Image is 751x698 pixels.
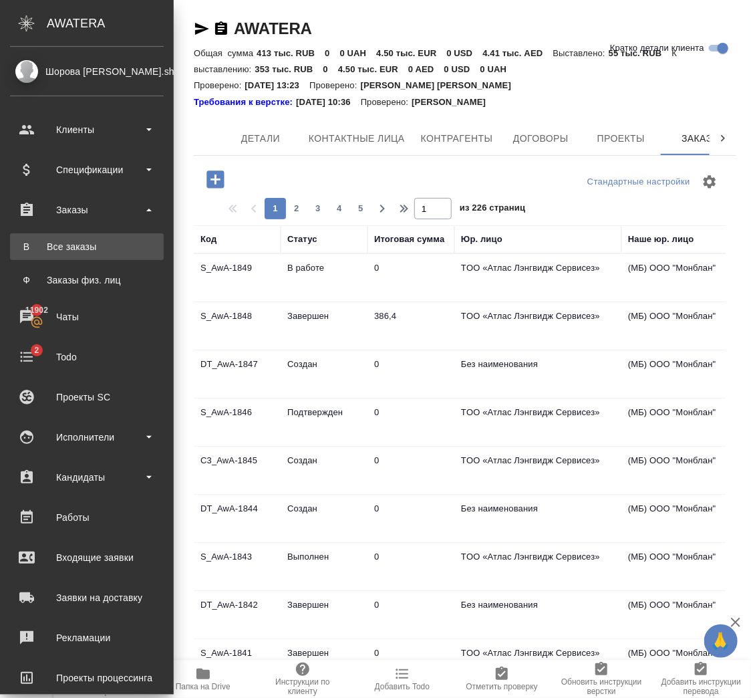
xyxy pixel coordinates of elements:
a: Проекты процессинга [3,661,170,695]
p: 0 UAH [340,48,377,58]
td: Без наименования [454,351,621,398]
div: Чаты [10,307,164,327]
a: Работы [3,501,170,534]
p: [PERSON_NAME] [412,96,496,109]
td: Завершен [281,303,367,350]
span: 🙏 [710,627,732,655]
td: TОО «Атлас Лэнгвидж Сервисез» [454,447,621,494]
span: 11902 [17,304,56,317]
div: Спецификации [10,160,164,180]
button: Обновить инструкции верстки [552,661,651,698]
td: 0 [367,255,454,302]
td: DT_AwA-1847 [194,351,281,398]
div: Заявки на доставку [10,588,164,608]
a: Заявки на доставку [3,581,170,614]
td: TОО «Атлас Лэнгвидж Сервисез» [454,255,621,302]
p: [PERSON_NAME] [PERSON_NAME] [361,80,522,90]
span: Добавить инструкции перевода [659,677,743,696]
td: 0 [367,544,454,590]
p: Общая сумма [194,48,257,58]
p: Проверено: [361,96,412,109]
td: Выполнен [281,544,367,590]
a: ФЗаказы физ. лиц [10,267,164,294]
span: Детали [229,130,293,147]
p: [DATE] 10:36 [296,96,361,109]
span: из 226 страниц [460,200,525,219]
p: [DATE] 13:23 [245,80,310,90]
div: Заказы [10,200,164,220]
button: Скопировать ссылку [213,21,229,37]
button: Инструкции по клиенту [253,661,352,698]
td: Завершен [281,640,367,687]
div: Код [200,233,216,246]
button: 2 [286,198,307,219]
span: 3 [307,202,329,215]
div: Юр. лицо [461,233,502,246]
p: Выставлено: [553,48,609,58]
div: Исполнители [10,427,164,447]
td: DT_AwA-1842 [194,592,281,638]
p: 0 USD [444,64,480,74]
div: Проекты процессинга [10,668,164,688]
td: 0 [367,351,454,398]
p: 0 USD [446,48,482,58]
p: 4.50 тыс. EUR [338,64,408,74]
button: Папка на Drive [153,661,253,698]
span: Проекты [589,130,653,147]
span: Договоры [508,130,573,147]
a: Рекламации [3,621,170,655]
a: Требования к верстке: [194,96,296,109]
td: 0 [367,495,454,542]
div: Наше юр. лицо [628,233,694,246]
td: TОО «Атлас Лэнгвидж Сервисез» [454,399,621,446]
span: Отметить проверку [466,682,537,691]
td: S_AwA-1841 [194,640,281,687]
span: Кратко детали клиента [610,41,704,55]
td: 0 [367,592,454,638]
button: Отметить проверку [452,661,552,698]
td: TОО «Атлас Лэнгвидж Сервисез» [454,544,621,590]
td: S_AwA-1843 [194,544,281,590]
td: 0 [367,399,454,446]
a: 2Todo [3,340,170,374]
button: Добавить инструкции перевода [651,661,751,698]
span: Добавить Todo [375,682,430,691]
p: 4.50 тыс. EUR [376,48,446,58]
td: 386,4 [367,303,454,350]
span: 4 [329,202,350,215]
td: S_AwA-1848 [194,303,281,350]
p: 0 AED [408,64,444,74]
td: 0 [367,447,454,494]
button: 🙏 [704,624,738,658]
td: Создан [281,447,367,494]
td: Подтвержден [281,399,367,446]
p: 0 [325,48,339,58]
p: 0 [323,64,338,74]
div: Кандидаты [10,467,164,487]
span: Контактные лица [309,130,405,147]
span: Папка на Drive [176,682,231,691]
button: 3 [307,198,329,219]
div: Шорова [PERSON_NAME].shorova_kiev [10,64,164,79]
div: Все заказы [17,240,157,253]
p: 0 UAH [480,64,517,74]
td: Создан [281,495,367,542]
div: Заказы физ. лиц [17,273,157,287]
td: TОО «Атлас Лэнгвидж Сервисез» [454,303,621,350]
button: Добавить проект [197,166,234,193]
td: Без наименования [454,592,621,638]
div: Todo [10,347,164,367]
td: TОО «Атлас Лэнгвидж Сервисез» [454,640,621,687]
td: Создан [281,351,367,398]
p: Проверено: [309,80,361,90]
span: Настроить таблицу [694,166,726,198]
td: DT_AwA-1844 [194,495,281,542]
div: Итоговая сумма [374,233,444,246]
div: Рекламации [10,628,164,648]
div: Нажми, чтобы открыть папку с инструкцией [194,96,296,109]
td: Без наименования [454,495,621,542]
span: Обновить инструкции верстки [560,677,643,696]
button: Скопировать ссылку для ЯМессенджера [194,21,210,37]
td: В работе [281,255,367,302]
span: Заказы [669,130,733,147]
